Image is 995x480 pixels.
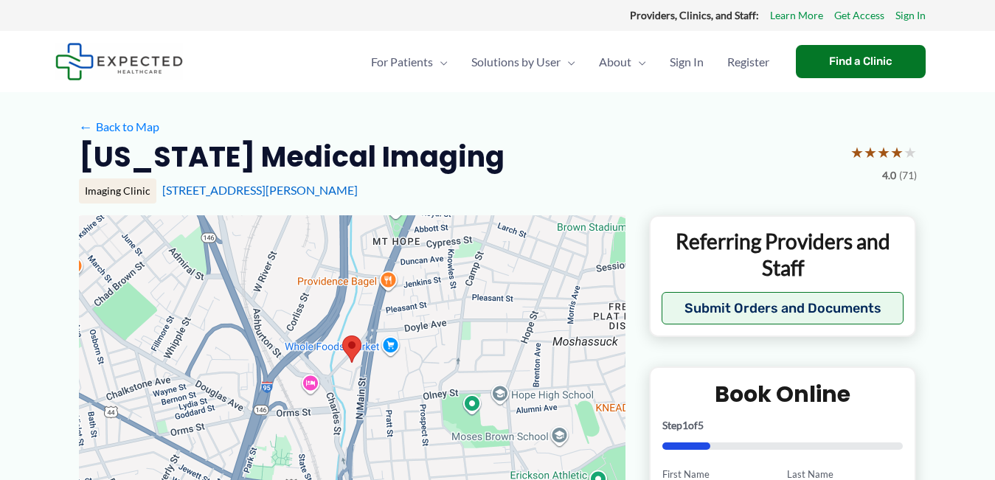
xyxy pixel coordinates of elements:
span: 1 [682,419,688,431]
span: Solutions by User [471,36,561,88]
a: Sign In [895,6,926,25]
p: Referring Providers and Staff [662,228,904,282]
a: Learn More [770,6,823,25]
button: Submit Orders and Documents [662,292,904,324]
span: ★ [877,139,890,166]
span: (71) [899,166,917,185]
a: [STREET_ADDRESS][PERSON_NAME] [162,183,358,197]
span: For Patients [371,36,433,88]
strong: Providers, Clinics, and Staff: [630,9,759,21]
a: Register [715,36,781,88]
img: Expected Healthcare Logo - side, dark font, small [55,43,183,80]
span: 4.0 [882,166,896,185]
span: Menu Toggle [561,36,575,88]
span: ★ [890,139,904,166]
nav: Primary Site Navigation [359,36,781,88]
span: About [599,36,631,88]
div: Imaging Clinic [79,178,156,204]
h2: Book Online [662,380,904,408]
span: ★ [864,139,877,166]
span: Menu Toggle [433,36,448,88]
a: Find a Clinic [796,45,926,78]
span: ★ [850,139,864,166]
span: ★ [904,139,917,166]
a: Solutions by UserMenu Toggle [460,36,587,88]
a: Get Access [834,6,884,25]
h2: [US_STATE] Medical Imaging [79,139,505,175]
span: Register [727,36,769,88]
a: For PatientsMenu Toggle [359,36,460,88]
span: Menu Toggle [631,36,646,88]
a: AboutMenu Toggle [587,36,658,88]
span: ← [79,119,93,133]
span: Sign In [670,36,704,88]
a: Sign In [658,36,715,88]
p: Step of [662,420,904,431]
a: ←Back to Map [79,116,159,138]
span: 5 [698,419,704,431]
